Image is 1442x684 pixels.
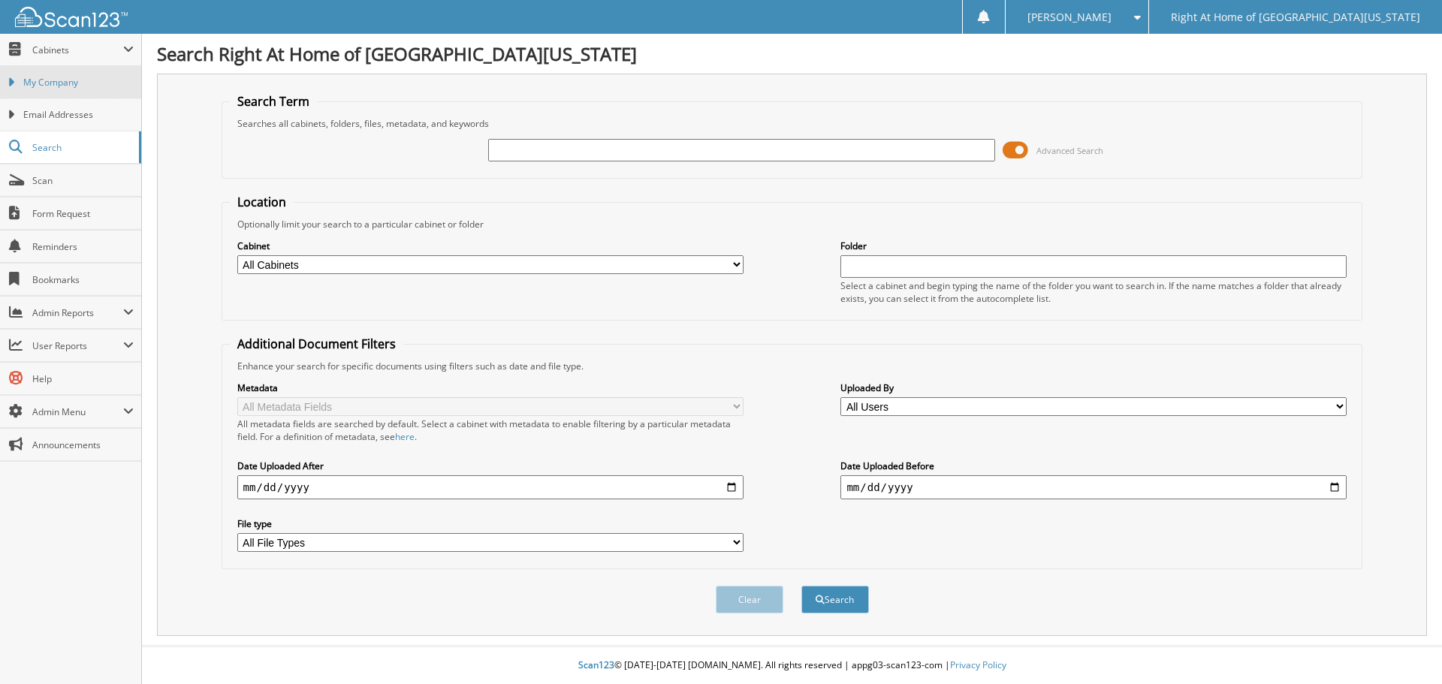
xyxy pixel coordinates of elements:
div: © [DATE]-[DATE] [DOMAIN_NAME]. All rights reserved | appg03-scan123-com | [142,647,1442,684]
div: All metadata fields are searched by default. Select a cabinet with metadata to enable filtering b... [237,417,744,443]
span: [PERSON_NAME] [1027,13,1112,22]
legend: Additional Document Filters [230,336,403,352]
span: My Company [23,76,134,89]
span: Admin Menu [32,405,123,418]
div: Select a cabinet and begin typing the name of the folder you want to search in. If the name match... [840,279,1347,305]
h1: Search Right At Home of [GEOGRAPHIC_DATA][US_STATE] [157,41,1427,66]
span: Search [32,141,131,154]
label: Date Uploaded After [237,460,744,472]
input: end [840,475,1347,499]
input: start [237,475,744,499]
span: Email Addresses [23,108,134,122]
span: Advanced Search [1036,145,1103,156]
label: File type [237,517,744,530]
a: here [395,430,415,443]
div: Searches all cabinets, folders, files, metadata, and keywords [230,117,1355,130]
span: Reminders [32,240,134,253]
span: Scan [32,174,134,187]
span: Form Request [32,207,134,220]
span: Right At Home of [GEOGRAPHIC_DATA][US_STATE] [1171,13,1420,22]
label: Uploaded By [840,381,1347,394]
span: Cabinets [32,44,123,56]
span: Bookmarks [32,273,134,286]
label: Cabinet [237,240,744,252]
span: Help [32,372,134,385]
button: Clear [716,586,783,613]
legend: Location [230,194,294,210]
legend: Search Term [230,93,317,110]
label: Date Uploaded Before [840,460,1347,472]
div: Optionally limit your search to a particular cabinet or folder [230,218,1355,231]
a: Privacy Policy [950,658,1006,671]
label: Folder [840,240,1347,252]
button: Search [801,586,869,613]
label: Metadata [237,381,744,394]
span: User Reports [32,339,123,352]
span: Admin Reports [32,306,123,319]
div: Enhance your search for specific documents using filters such as date and file type. [230,360,1355,372]
img: scan123-logo-white.svg [15,7,128,27]
span: Announcements [32,438,134,451]
span: Scan123 [578,658,614,671]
